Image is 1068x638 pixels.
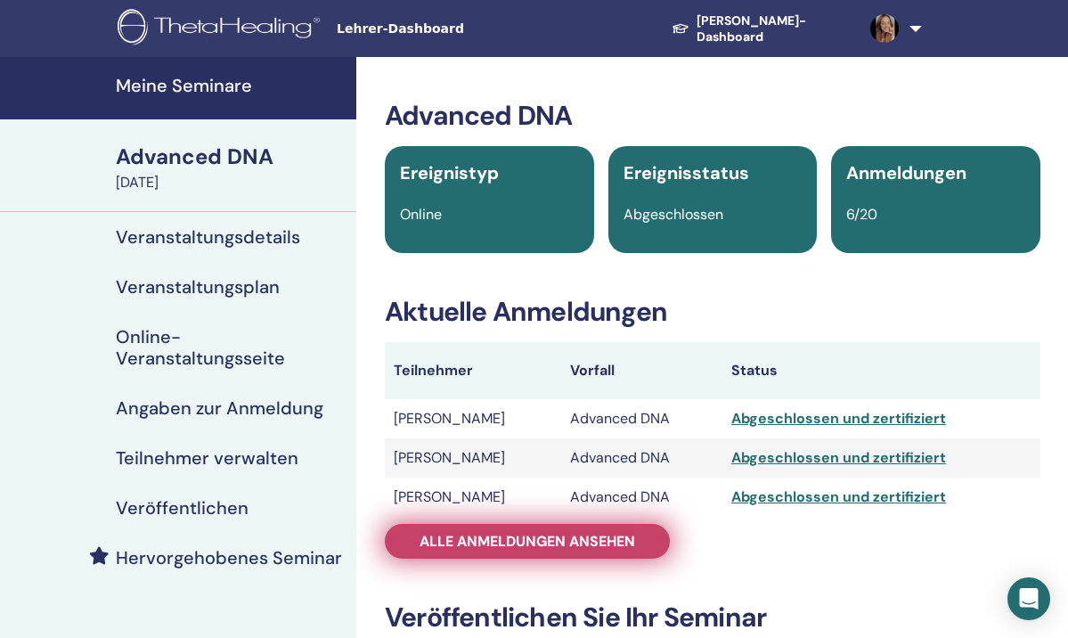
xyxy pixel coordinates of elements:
[385,438,561,478] td: [PERSON_NAME]
[672,22,689,35] img: graduation-cap-white.svg
[561,342,722,399] th: Vorfall
[118,9,326,49] img: logo.png
[116,447,298,469] h4: Teilnehmer verwalten
[731,447,1031,469] div: Abgeschlossen und zertifiziert
[385,296,1040,328] h3: Aktuelle Anmeldungen
[722,342,1040,399] th: Status
[400,205,442,224] span: Online
[624,161,749,184] span: Ereignisstatus
[385,399,561,438] td: [PERSON_NAME]
[116,397,323,419] h4: Angaben zur Anmeldung
[657,4,856,53] a: [PERSON_NAME]-Dashboard
[385,524,670,559] a: Alle Anmeldungen ansehen
[116,497,249,519] h4: Veröffentlichen
[731,487,1031,508] div: Abgeschlossen und zertifiziert
[400,161,499,184] span: Ereignistyp
[846,205,877,224] span: 6/20
[420,532,635,551] span: Alle Anmeldungen ansehen
[385,478,561,517] td: [PERSON_NAME]
[116,75,346,96] h4: Meine Seminare
[561,438,722,478] td: Advanced DNA
[870,14,899,43] img: default.jpg
[116,326,342,369] h4: Online-Veranstaltungsseite
[116,226,300,248] h4: Veranstaltungsdetails
[385,601,1040,634] h3: Veröffentlichen Sie Ihr Seminar
[385,342,561,399] th: Teilnehmer
[731,408,1031,429] div: Abgeschlossen und zertifiziert
[116,172,346,193] div: [DATE]
[116,142,346,172] div: Advanced DNA
[337,20,604,38] span: Lehrer-Dashboard
[846,161,966,184] span: Anmeldungen
[1007,577,1050,620] div: Open Intercom Messenger
[561,478,722,517] td: Advanced DNA
[116,276,280,298] h4: Veranstaltungsplan
[116,547,342,568] h4: Hervorgehobenes Seminar
[385,100,1040,132] h3: Advanced DNA
[624,205,723,224] span: Abgeschlossen
[105,142,356,193] a: Advanced DNA[DATE]
[561,399,722,438] td: Advanced DNA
